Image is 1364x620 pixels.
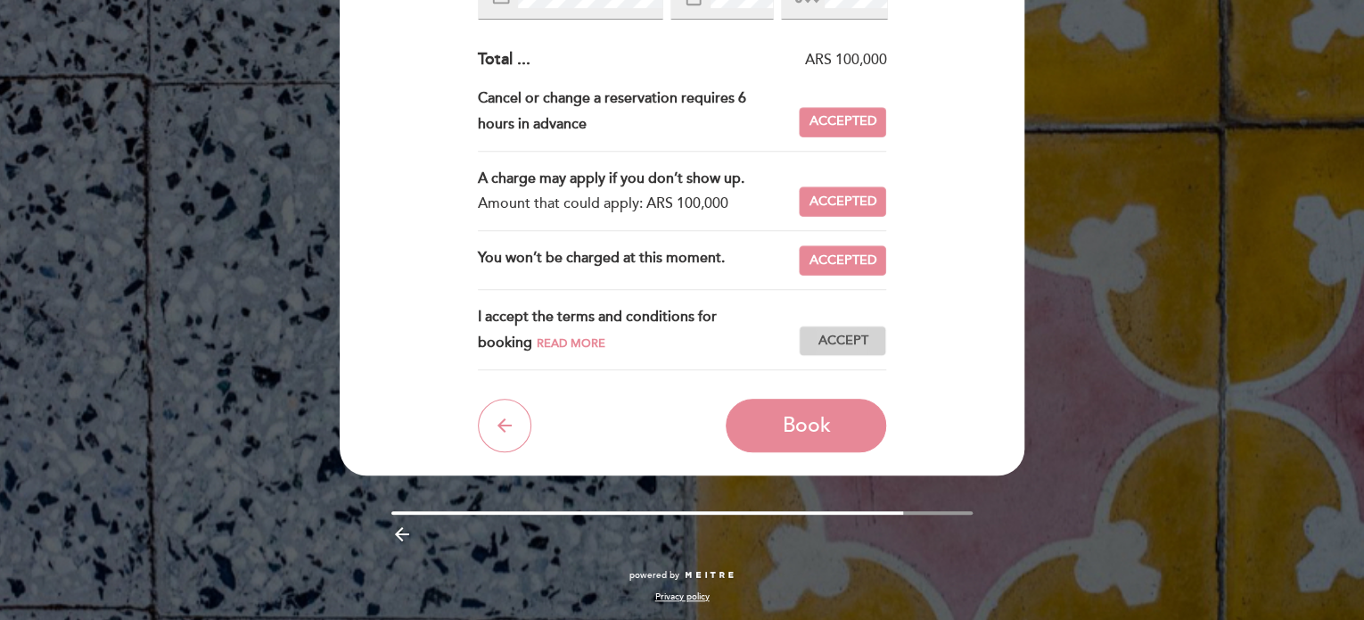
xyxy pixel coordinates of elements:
button: arrow_back [478,399,531,452]
button: Accepted [799,245,886,276]
div: Cancel or change a reservation requires 6 hours in advance [478,86,800,137]
i: arrow_back [494,415,515,436]
button: Accepted [799,107,886,137]
img: MEITRE [684,571,735,580]
div: I accept the terms and conditions for booking [478,304,800,356]
button: Accepted [799,186,886,217]
a: Privacy policy [654,591,709,603]
span: powered by [629,569,679,582]
span: Accept [818,332,867,351]
span: Accepted [809,112,876,131]
span: Total ... [478,49,530,69]
button: Accept [799,326,886,356]
span: Read more [537,336,605,351]
span: Accepted [809,193,876,211]
span: Accepted [809,252,876,270]
a: powered by [629,569,735,582]
div: You won’t be charged at this moment. [478,245,800,276]
div: ARS 100,000 [530,50,887,70]
span: Book [782,413,830,438]
div: Amount that could apply: ARS 100,000 [478,191,785,217]
div: A charge may apply if you don’t show up. [478,166,785,192]
i: arrow_backward [391,524,413,545]
button: Book [726,399,886,452]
